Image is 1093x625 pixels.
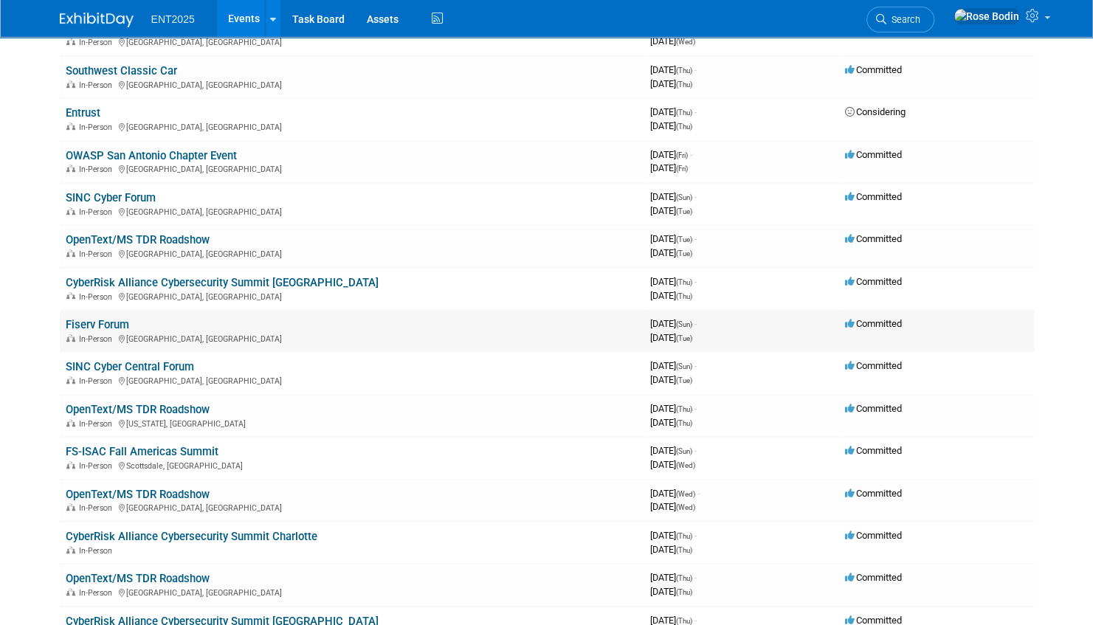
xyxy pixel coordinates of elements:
[66,403,210,416] a: OpenText/MS TDR Roadshow
[845,403,902,414] span: Committed
[676,249,692,258] span: (Tue)
[866,7,934,32] a: Search
[66,78,638,90] div: [GEOGRAPHIC_DATA], [GEOGRAPHIC_DATA]
[66,445,218,458] a: FS-ISAC Fall Americas Summit
[676,447,692,455] span: (Sun)
[694,530,697,541] span: -
[66,318,129,331] a: Fiserv Forum
[650,233,697,244] span: [DATE]
[845,276,902,287] span: Committed
[650,332,692,343] span: [DATE]
[650,120,692,131] span: [DATE]
[845,360,902,371] span: Committed
[694,318,697,329] span: -
[650,64,697,75] span: [DATE]
[66,588,75,595] img: In-Person Event
[676,574,692,582] span: (Thu)
[690,149,692,160] span: -
[676,334,692,342] span: (Tue)
[694,572,697,583] span: -
[845,445,902,456] span: Committed
[676,193,692,201] span: (Sun)
[694,403,697,414] span: -
[676,376,692,384] span: (Tue)
[79,546,117,556] span: In-Person
[66,334,75,342] img: In-Person Event
[676,419,692,427] span: (Thu)
[66,419,75,427] img: In-Person Event
[694,276,697,287] span: -
[676,108,692,117] span: (Thu)
[676,122,692,131] span: (Thu)
[79,80,117,90] span: In-Person
[676,405,692,413] span: (Thu)
[66,572,210,585] a: OpenText/MS TDR Roadshow
[845,149,902,160] span: Committed
[151,13,195,25] span: ENT2025
[676,80,692,89] span: (Thu)
[66,64,177,77] a: Southwest Classic Car
[66,120,638,132] div: [GEOGRAPHIC_DATA], [GEOGRAPHIC_DATA]
[66,417,638,429] div: [US_STATE], [GEOGRAPHIC_DATA]
[650,530,697,541] span: [DATE]
[79,165,117,174] span: In-Person
[650,106,697,117] span: [DATE]
[66,165,75,172] img: In-Person Event
[676,278,692,286] span: (Thu)
[650,572,697,583] span: [DATE]
[79,207,117,217] span: In-Person
[66,191,156,204] a: SINC Cyber Forum
[694,233,697,244] span: -
[845,530,902,541] span: Committed
[66,546,75,553] img: In-Person Event
[845,233,902,244] span: Committed
[676,151,688,159] span: (Fri)
[845,106,906,117] span: Considering
[66,205,638,217] div: [GEOGRAPHIC_DATA], [GEOGRAPHIC_DATA]
[676,490,695,498] span: (Wed)
[79,249,117,259] span: In-Person
[676,38,695,46] span: (Wed)
[79,503,117,513] span: In-Person
[650,247,692,258] span: [DATE]
[676,292,692,300] span: (Thu)
[676,546,692,554] span: (Thu)
[66,332,638,344] div: [GEOGRAPHIC_DATA], [GEOGRAPHIC_DATA]
[650,417,692,428] span: [DATE]
[650,149,692,160] span: [DATE]
[60,13,134,27] img: ExhibitDay
[66,162,638,174] div: [GEOGRAPHIC_DATA], [GEOGRAPHIC_DATA]
[650,318,697,329] span: [DATE]
[694,106,697,117] span: -
[845,64,902,75] span: Committed
[79,38,117,47] span: In-Person
[66,247,638,259] div: [GEOGRAPHIC_DATA], [GEOGRAPHIC_DATA]
[676,165,688,173] span: (Fri)
[79,334,117,344] span: In-Person
[650,488,700,499] span: [DATE]
[66,501,638,513] div: [GEOGRAPHIC_DATA], [GEOGRAPHIC_DATA]
[650,191,697,202] span: [DATE]
[66,233,210,246] a: OpenText/MS TDR Roadshow
[66,586,638,598] div: [GEOGRAPHIC_DATA], [GEOGRAPHIC_DATA]
[66,530,317,543] a: CyberRisk Alliance Cybersecurity Summit Charlotte
[79,461,117,471] span: In-Person
[676,362,692,370] span: (Sun)
[650,544,692,555] span: [DATE]
[694,445,697,456] span: -
[66,35,638,47] div: [GEOGRAPHIC_DATA], [GEOGRAPHIC_DATA]
[650,374,692,385] span: [DATE]
[650,445,697,456] span: [DATE]
[694,64,697,75] span: -
[79,376,117,386] span: In-Person
[650,290,692,301] span: [DATE]
[66,38,75,45] img: In-Person Event
[650,78,692,89] span: [DATE]
[845,488,902,499] span: Committed
[650,276,697,287] span: [DATE]
[79,588,117,598] span: In-Person
[650,459,695,470] span: [DATE]
[676,207,692,215] span: (Tue)
[650,360,697,371] span: [DATE]
[66,122,75,130] img: In-Person Event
